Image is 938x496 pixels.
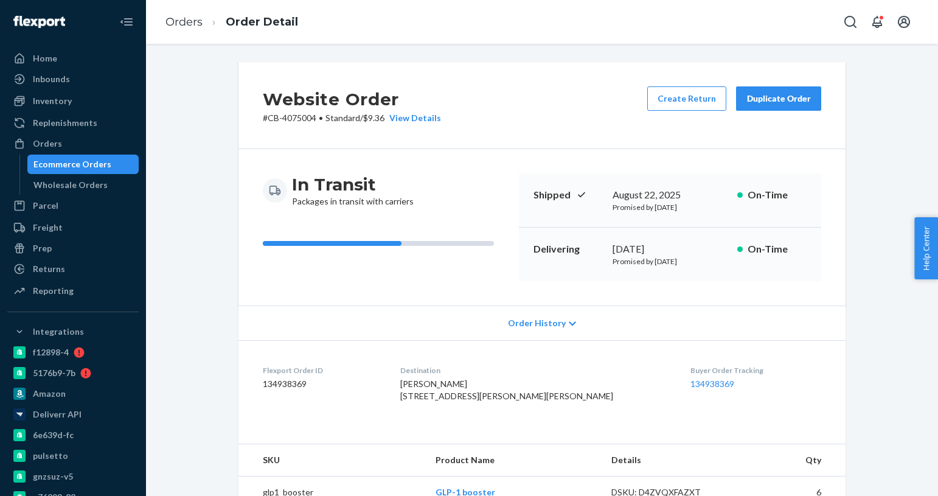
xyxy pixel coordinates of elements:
[533,188,603,202] p: Shipped
[33,138,62,150] div: Orders
[33,367,75,379] div: 5176b9-7b
[325,113,360,123] span: Standard
[292,173,414,195] h3: In Transit
[27,155,139,174] a: Ecommerce Orders
[33,52,57,65] div: Home
[7,113,139,133] a: Replenishments
[114,10,139,34] button: Close Navigation
[7,363,139,383] a: 5176b9-7b
[7,49,139,68] a: Home
[33,95,72,107] div: Inventory
[33,117,97,129] div: Replenishments
[7,384,139,403] a: Amazon
[33,73,70,85] div: Inbounds
[613,202,728,212] p: Promised by [DATE]
[7,405,139,424] a: Deliverr API
[238,444,426,477] th: SKU
[7,281,139,301] a: Reporting
[7,69,139,89] a: Inbounds
[263,112,441,124] p: # CB-4075004 / $9.36
[33,346,69,358] div: f12898-4
[7,218,139,237] a: Freight
[647,86,726,111] button: Create Return
[746,93,811,105] div: Duplicate Order
[892,10,916,34] button: Open account menu
[27,175,139,195] a: Wholesale Orders
[533,242,603,256] p: Delivering
[33,263,65,275] div: Returns
[384,112,441,124] button: View Details
[838,10,863,34] button: Open Search Box
[7,446,139,466] a: pulsetto
[7,259,139,279] a: Returns
[508,317,566,329] span: Order History
[690,365,821,375] dt: Buyer Order Tracking
[748,242,807,256] p: On-Time
[165,15,203,29] a: Orders
[7,467,139,486] a: gnzsuz-v5
[33,326,84,338] div: Integrations
[748,188,807,202] p: On-Time
[865,10,889,34] button: Open notifications
[736,86,821,111] button: Duplicate Order
[33,285,74,297] div: Reporting
[33,470,73,483] div: gnzsuz-v5
[263,378,381,390] dd: 134938369
[13,16,65,28] img: Flexport logo
[33,408,82,421] div: Deliverr API
[33,450,68,462] div: pulsetto
[33,388,66,400] div: Amazon
[426,444,601,477] th: Product Name
[7,322,139,341] button: Integrations
[292,173,414,208] div: Packages in transit with carriers
[33,200,58,212] div: Parcel
[7,425,139,445] a: 6e639d-fc
[33,242,52,254] div: Prep
[690,379,734,389] a: 134938369
[400,365,671,375] dt: Destination
[33,158,111,170] div: Ecommerce Orders
[319,113,323,123] span: •
[33,179,108,191] div: Wholesale Orders
[33,222,63,234] div: Freight
[7,343,139,362] a: f12898-4
[735,444,846,477] th: Qty
[613,256,728,267] p: Promised by [DATE]
[7,134,139,153] a: Orders
[263,365,381,375] dt: Flexport Order ID
[914,217,938,279] button: Help Center
[613,242,728,256] div: [DATE]
[400,379,613,401] span: [PERSON_NAME] [STREET_ADDRESS][PERSON_NAME][PERSON_NAME]
[156,4,308,40] ol: breadcrumbs
[226,15,298,29] a: Order Detail
[613,188,728,202] div: August 22, 2025
[7,239,139,258] a: Prep
[33,429,74,441] div: 6e639d-fc
[7,196,139,215] a: Parcel
[263,86,441,112] h2: Website Order
[7,91,139,111] a: Inventory
[602,444,735,477] th: Details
